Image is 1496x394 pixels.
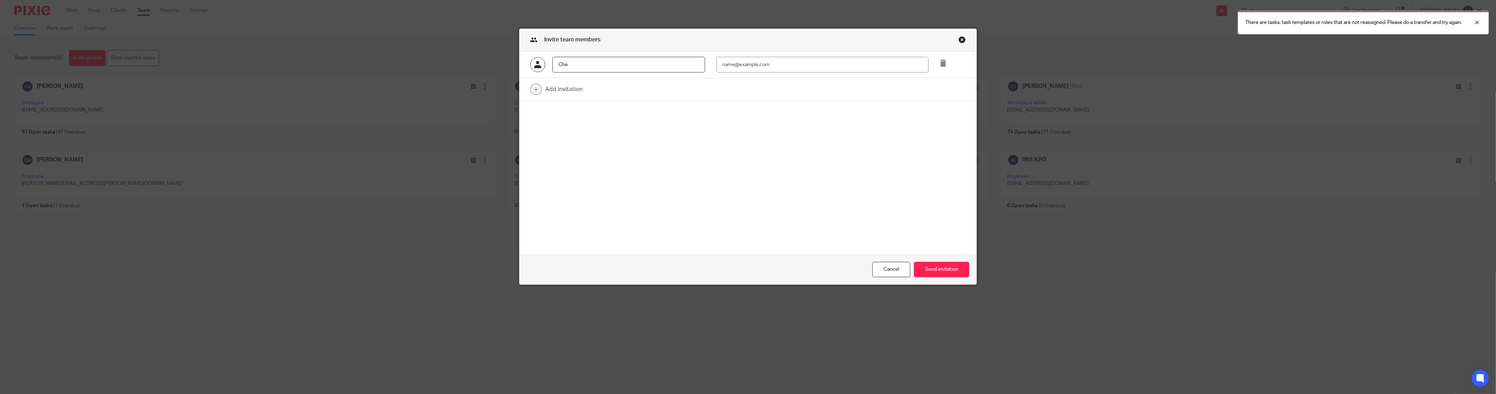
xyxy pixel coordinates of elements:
p: There are tasks, task templates or roles that are not reassigned. Please do a transfer and try ag... [1245,19,1462,26]
input: First and last name [552,57,705,73]
button: Send invitation [914,262,969,277]
div: Close this dialog window [959,36,966,43]
div: Close this dialog window [872,262,910,277]
span: Invite team members [544,37,600,43]
input: name@example.com [717,57,929,73]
